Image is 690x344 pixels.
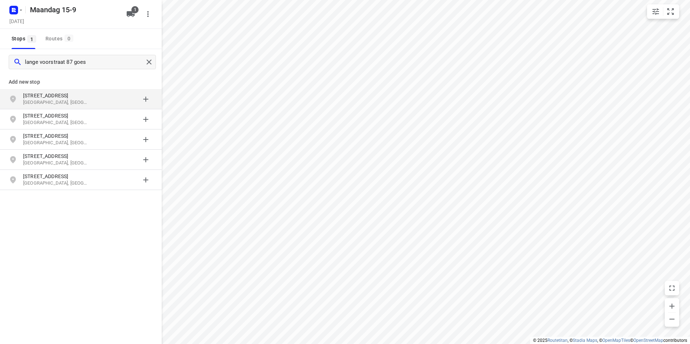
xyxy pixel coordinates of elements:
h5: Project date [6,17,27,25]
button: Map settings [648,4,663,19]
span: 1 [27,35,36,43]
p: [GEOGRAPHIC_DATA], [GEOGRAPHIC_DATA] [23,140,89,146]
li: © 2025 , © , © © contributors [533,338,687,343]
div: small contained button group [647,4,679,19]
div: Routes [45,34,75,43]
span: Stops [12,34,38,43]
p: [GEOGRAPHIC_DATA], [GEOGRAPHIC_DATA] [23,119,89,126]
p: [STREET_ADDRESS] [23,173,89,180]
span: 0 [65,35,73,42]
h5: Rename [27,4,121,16]
input: Add or search stops [25,57,144,68]
button: More [141,7,155,21]
a: OpenMapTiles [602,338,630,343]
button: 1 [123,7,138,21]
p: [STREET_ADDRESS] [23,112,89,119]
p: [STREET_ADDRESS] [23,92,89,99]
p: Add new stop [9,78,153,86]
span: 1 [131,6,139,13]
p: [GEOGRAPHIC_DATA], [GEOGRAPHIC_DATA] [23,180,89,187]
a: OpenStreetMap [633,338,663,343]
p: [STREET_ADDRESS] [23,153,89,160]
a: Routetitan [547,338,568,343]
p: [STREET_ADDRESS] [23,132,89,140]
p: [GEOGRAPHIC_DATA], [GEOGRAPHIC_DATA] [23,160,89,167]
a: Stadia Maps [573,338,597,343]
p: [GEOGRAPHIC_DATA], [GEOGRAPHIC_DATA] [23,99,89,106]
